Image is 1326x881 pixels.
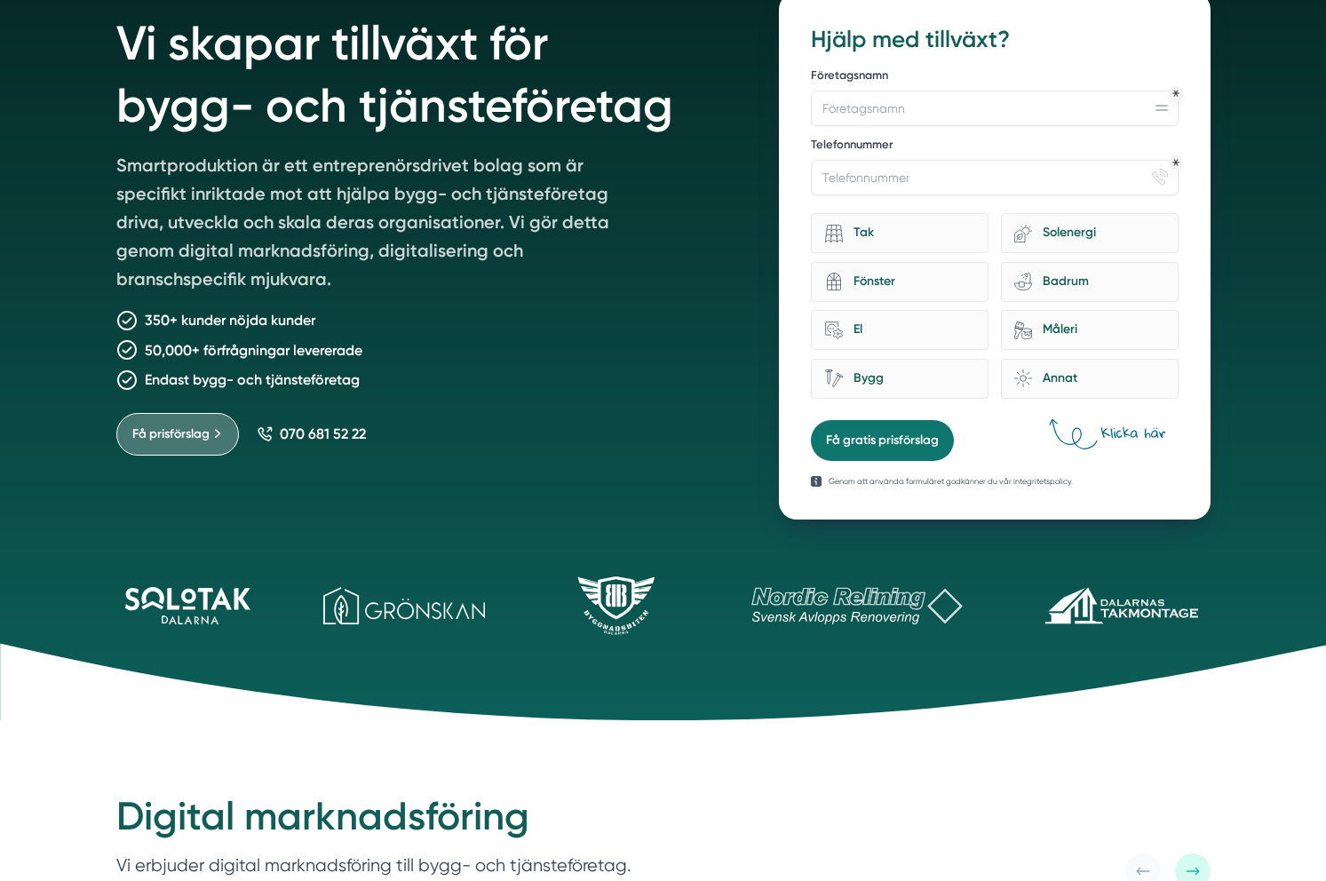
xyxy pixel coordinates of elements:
[116,151,628,300] p: Smartproduktion är ett entreprenörsdrivet bolag som är specifikt inriktade mot att hjälpa bygg- o...
[116,791,631,852] h2: Digital marknadsföring
[811,137,1178,156] label: Telefonnummer
[132,425,210,444] span: Få prisförslag
[145,339,362,361] p: 50,000+ förfrågningar levererade
[1172,90,1179,97] div: Obligatoriskt
[257,425,366,442] a: 070 681 52 22
[116,413,239,456] a: Få prisförslag
[145,309,315,331] p: 350+ kunder nöjda kunder
[829,475,1073,488] p: Genom att använda formuläret godkänner du vår integritetspolicy.
[811,67,1178,87] label: Företagsnamn
[280,425,366,442] span: 070 681 52 22
[145,369,360,391] p: Endast bygg- och tjänsteföretag
[116,852,631,880] p: Vi erbjuder digital marknadsföring till bygg- och tjänsteföretag.
[811,91,1178,126] input: Företagsnamn
[811,420,954,461] button: Få gratis prisförslag
[811,160,1178,195] input: Telefonnummer
[1172,159,1179,166] div: Obligatoriskt
[811,24,1178,56] h3: Hjälp med tillväxt?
